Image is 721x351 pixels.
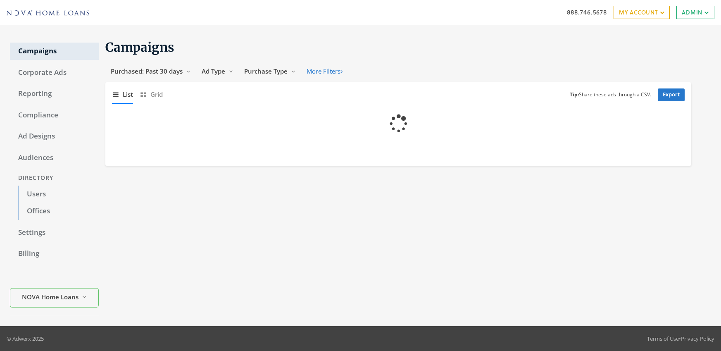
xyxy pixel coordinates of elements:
[10,170,99,186] div: Directory
[676,6,714,19] a: Admin
[10,224,99,241] a: Settings
[10,149,99,167] a: Audiences
[18,186,99,203] a: Users
[7,10,89,16] img: Adwerx
[123,90,133,99] span: List
[18,203,99,220] a: Offices
[244,67,288,75] span: Purchase Type
[150,90,163,99] span: Grid
[10,64,99,81] a: Corporate Ads
[614,6,670,19] a: My Account
[10,107,99,124] a: Compliance
[105,64,196,79] button: Purchased: Past 30 days
[567,8,607,17] a: 888.746.5678
[105,39,174,55] span: Campaigns
[647,334,714,343] div: •
[647,335,679,342] a: Terms of Use
[196,64,239,79] button: Ad Type
[112,86,133,103] button: List
[7,334,44,343] p: © Adwerx 2025
[10,245,99,263] a: Billing
[239,64,301,79] button: Purchase Type
[22,292,79,302] span: NOVA Home Loans
[681,335,714,342] a: Privacy Policy
[10,85,99,103] a: Reporting
[10,43,99,60] a: Campaigns
[111,67,183,75] span: Purchased: Past 30 days
[10,288,99,308] button: NOVA Home Loans
[140,86,163,103] button: Grid
[570,91,651,99] small: Share these ads through a CSV.
[301,64,348,79] button: More Filters
[10,128,99,145] a: Ad Designs
[658,88,685,101] a: Export
[202,67,225,75] span: Ad Type
[570,91,579,98] b: Tip:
